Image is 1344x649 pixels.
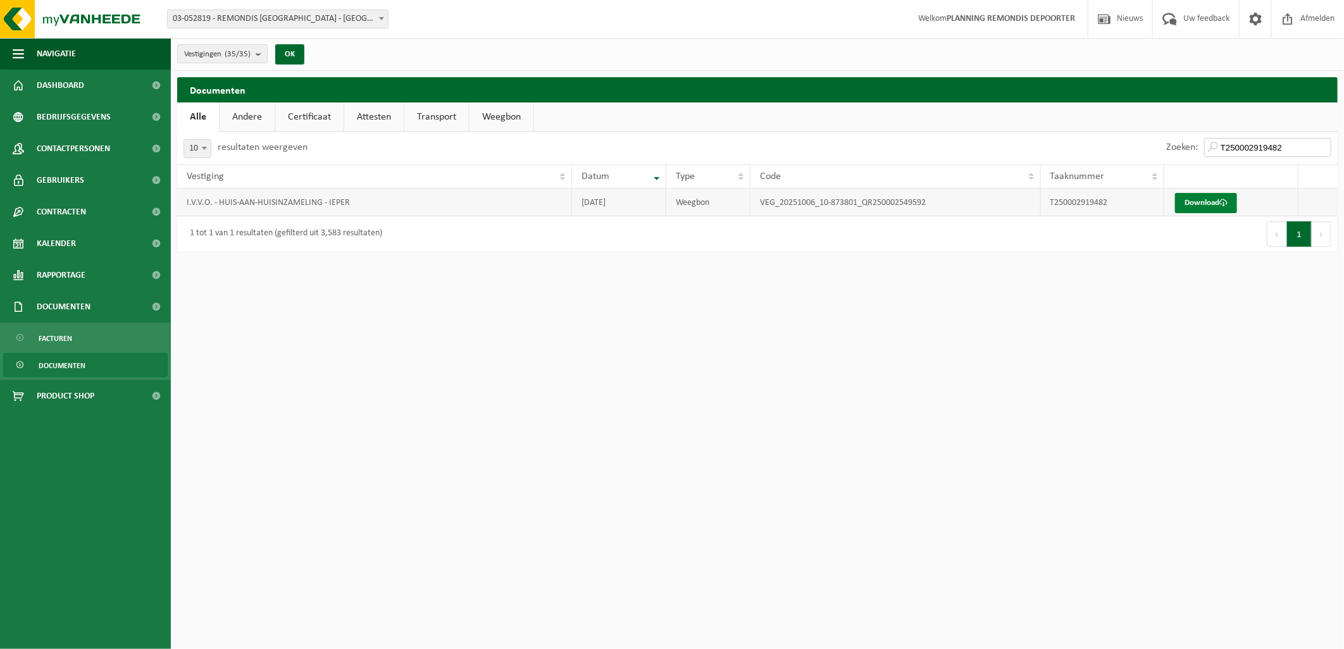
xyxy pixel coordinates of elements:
[3,353,168,377] a: Documenten
[167,9,389,28] span: 03-052819 - REMONDIS WEST-VLAANDEREN - OOSTENDE
[39,354,85,378] span: Documenten
[184,139,211,158] span: 10
[760,171,781,182] span: Code
[582,171,609,182] span: Datum
[37,259,85,291] span: Rapportage
[177,102,219,132] a: Alle
[37,70,84,101] span: Dashboard
[37,101,111,133] span: Bedrijfsgegevens
[37,196,86,228] span: Contracten
[218,142,308,152] label: resultaten weergeven
[220,102,275,132] a: Andere
[37,38,76,70] span: Navigatie
[37,380,94,412] span: Product Shop
[275,44,304,65] button: OK
[187,171,224,182] span: Vestiging
[184,45,251,64] span: Vestigingen
[177,44,268,63] button: Vestigingen(35/35)
[947,14,1075,23] strong: PLANNING REMONDIS DEPOORTER
[184,140,211,158] span: 10
[1041,189,1165,216] td: T250002919482
[177,77,1338,102] h2: Documenten
[225,50,251,58] count: (35/35)
[1287,221,1312,247] button: 1
[184,223,382,245] div: 1 tot 1 van 1 resultaten (gefilterd uit 3,583 resultaten)
[344,102,404,132] a: Attesten
[1267,221,1287,247] button: Previous
[1175,193,1237,213] a: Download
[676,171,695,182] span: Type
[177,189,572,216] td: I.V.V.O. - HUIS-AAN-HUISINZAMELING - IEPER
[666,189,750,216] td: Weegbon
[404,102,469,132] a: Transport
[750,189,1040,216] td: VEG_20251006_10-873801_QR250002549592
[37,291,90,323] span: Documenten
[39,326,72,350] span: Facturen
[1312,221,1331,247] button: Next
[1050,171,1105,182] span: Taaknummer
[470,102,533,132] a: Weegbon
[37,228,76,259] span: Kalender
[275,102,344,132] a: Certificaat
[1166,143,1198,153] label: Zoeken:
[3,326,168,350] a: Facturen
[168,10,388,28] span: 03-052819 - REMONDIS WEST-VLAANDEREN - OOSTENDE
[572,189,667,216] td: [DATE]
[37,164,84,196] span: Gebruikers
[37,133,110,164] span: Contactpersonen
